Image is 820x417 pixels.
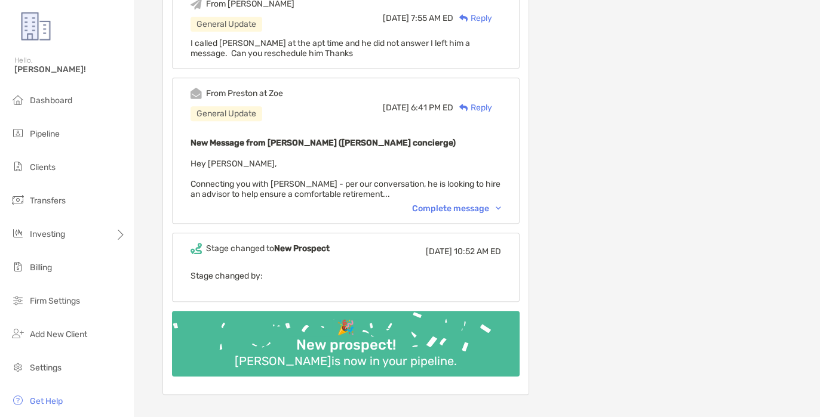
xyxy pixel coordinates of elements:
[411,103,453,113] span: 6:41 PM ED
[30,129,60,139] span: Pipeline
[14,5,57,48] img: Zoe Logo
[30,162,56,172] span: Clients
[11,226,25,240] img: investing icon
[30,396,63,406] span: Get Help
[30,262,52,273] span: Billing
[191,88,202,99] img: Event icon
[11,126,25,140] img: pipeline icon
[30,363,62,373] span: Settings
[14,64,126,75] span: [PERSON_NAME]!
[191,159,500,199] span: Hey [PERSON_NAME], Connecting you with [PERSON_NAME] - per our conversation, he is looking to hir...
[412,203,501,214] div: Complete message
[11,159,25,174] img: clients icon
[206,88,283,98] div: From Preston at Zoe
[191,243,202,254] img: Event icon
[191,138,456,148] b: New Message from [PERSON_NAME] ([PERSON_NAME] concierge)
[453,12,492,24] div: Reply
[426,246,452,257] span: [DATE]
[11,393,25,407] img: get-help icon
[11,193,25,207] img: transfers icon
[206,243,330,254] div: Stage changed to
[191,106,262,121] div: General Update
[383,13,409,23] span: [DATE]
[191,17,262,32] div: General Update
[11,92,25,107] img: dashboard icon
[191,268,501,283] p: Stage changed by:
[411,13,453,23] span: 7:55 AM ED
[11,326,25,341] img: add_new_client icon
[274,243,330,254] b: New Prospect
[332,319,360,336] div: 🎉
[383,103,409,113] span: [DATE]
[191,38,470,58] span: I called [PERSON_NAME] at the apt time and he did not answer I left him a message. Can you resche...
[496,206,501,210] img: Chevron icon
[30,296,80,306] span: Firm Settings
[30,329,87,339] span: Add New Client
[30,95,72,106] span: Dashboard
[11,260,25,274] img: billing icon
[230,354,462,368] div: [PERSON_NAME] is now in your pipeline.
[11,293,25,307] img: firm-settings icon
[291,336,401,354] div: New prospect!
[454,246,501,257] span: 10:52 AM ED
[459,104,468,112] img: Reply icon
[30,229,65,239] span: Investing
[30,196,66,206] span: Transfers
[11,360,25,374] img: settings icon
[453,101,492,114] div: Reply
[459,14,468,22] img: Reply icon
